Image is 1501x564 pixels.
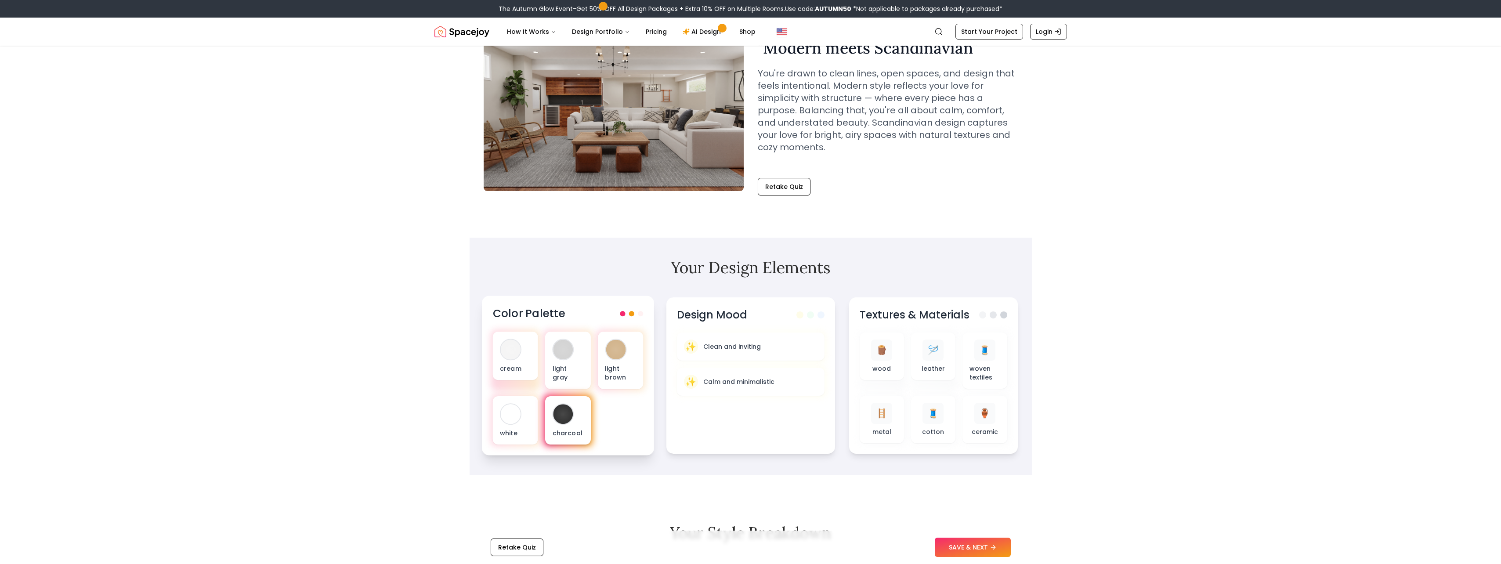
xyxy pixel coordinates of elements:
h3: Color Palette [492,307,565,321]
a: Spacejoy [434,23,489,40]
span: 🏺 [979,407,990,419]
p: light gray [552,364,583,382]
p: woven textiles [969,364,1000,382]
button: SAVE & NEXT [935,538,1011,557]
button: Retake Quiz [491,539,543,556]
a: Pricing [639,23,674,40]
button: How It Works [500,23,563,40]
button: Retake Quiz [758,178,810,195]
img: United States [777,26,787,37]
span: 🪜 [876,407,887,419]
nav: Global [434,18,1067,46]
span: ✨ [685,340,696,353]
button: Design Portfolio [565,23,637,40]
p: ceramic [972,427,998,436]
p: metal [872,427,891,436]
span: 🧵 [979,344,990,356]
h3: Textures & Materials [860,308,969,322]
img: Spacejoy Logo [434,23,489,40]
h3: Design Mood [677,308,747,322]
a: Start Your Project [955,24,1023,40]
a: Login [1030,24,1067,40]
p: You're drawn to clean lines, open spaces, and design that feels intentional. Modern style reflect... [758,67,1018,153]
p: Clean and inviting [703,342,761,351]
span: 🧵 [928,407,939,419]
nav: Main [500,23,763,40]
img: Modern meets Scandinavian Style Example [484,15,744,191]
b: AUTUMN50 [815,4,851,13]
p: white [499,428,531,437]
span: Use code: [785,4,851,13]
h2: " Modern meets Scandinavian " [758,39,1018,57]
p: charcoal [552,428,583,437]
span: ✨ [685,376,696,388]
p: cream [499,364,531,372]
h2: Your Style Breakdown [484,524,1018,542]
div: The Autumn Glow Event-Get 50% OFF All Design Packages + Extra 10% OFF on Multiple Rooms. [499,4,1002,13]
a: Shop [732,23,763,40]
a: AI Design [676,23,731,40]
span: *Not applicable to packages already purchased* [851,4,1002,13]
p: cotton [922,427,944,436]
p: Calm and minimalistic [703,377,774,386]
h2: Your Design Elements [484,259,1018,276]
p: light brown [605,364,636,382]
span: 🪵 [876,344,887,356]
p: leather [922,364,945,373]
p: wood [872,364,891,373]
span: 🪡 [928,344,939,356]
